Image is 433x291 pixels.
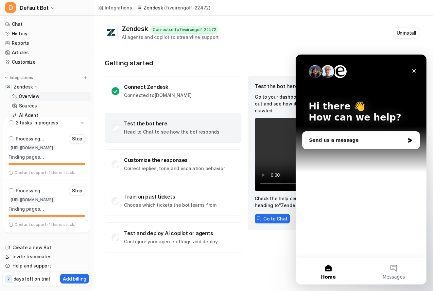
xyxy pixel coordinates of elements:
p: AI Agent [19,112,38,119]
iframe: Intercom live chat [296,55,426,284]
p: Configure your agent settings and deploy [124,238,218,245]
p: Zendesk [14,84,33,90]
a: Chat [3,20,91,29]
p: days left on trial [13,275,50,282]
a: Articles [3,48,91,57]
p: Check the help center pages it has picked up on by heading to [255,195,385,209]
img: Zendesk logo [106,29,116,37]
a: Help and support [3,261,91,270]
div: Connected to fiveirongolf-22472 [150,26,218,34]
a: Integrations [98,4,132,11]
p: Stop [72,136,82,142]
img: ChatIcon [257,216,261,221]
a: Zendesk(fiveirongolf-22472) [137,5,210,11]
p: 2 tasks in progress [16,120,58,126]
span: [URL][DOMAIN_NAME] [9,197,55,203]
p: Contact support if this is stuck. [14,170,75,175]
a: [DOMAIN_NAME] [155,92,192,98]
p: Head to Chat to see how the bot responds [124,129,219,135]
button: Go to Chat [255,214,290,223]
p: ( fiveirongolf-22472 ) [164,5,210,11]
button: Add billing [60,274,89,283]
button: Stop [69,186,85,195]
a: Create a new Bot [3,243,91,252]
span: Default Bot [20,3,49,12]
p: Processing... [16,187,44,194]
a: Reports [3,39,91,48]
p: 7 [7,276,10,282]
div: Test the bot here [255,83,385,89]
div: Connect Zendesk [124,84,192,90]
div: Test the bot here [124,120,219,127]
button: Uninstall [393,27,420,39]
span: [URL][DOMAIN_NAME] [9,145,55,151]
p: Add billing [63,275,86,282]
p: Finding pages… [9,206,85,212]
span: D [5,2,16,13]
video: Your browser does not support the video tag. [255,118,385,191]
p: Go to your dashboard Chat in the sidebar to test the bot out and see how it responds based on the... [255,93,385,114]
button: Stop [69,134,85,143]
a: Invite teammates [3,252,91,261]
p: Processing... [16,136,44,142]
div: AI agents and copilot to streamline support [122,34,219,40]
div: Train on past tickets [124,193,217,200]
p: Integrations [10,75,33,80]
img: menu_add.svg [83,75,88,80]
p: Getting started [105,59,392,67]
a: AI Agent [9,111,91,120]
p: Stop [72,187,82,194]
div: Customize the responses [124,157,225,163]
img: expand menu [4,75,9,80]
span: / [134,5,135,11]
div: Zendesk [122,25,150,33]
p: Correct replies, tone and escalation behavior [124,165,225,172]
a: “Zendesk > Sources”. [279,202,326,208]
div: Test and deploy AI copilot or agents [124,230,218,236]
p: Choose which tickets the bot learns from [124,202,217,208]
a: Customize [3,57,91,67]
p: Zendesk [144,5,163,11]
a: Overview [9,92,91,101]
div: Integrations [105,4,132,11]
button: Integrations [3,74,35,81]
p: Connected to [124,92,192,99]
p: Contact support if this is stuck. [14,222,75,227]
p: Finding pages… [9,154,85,160]
a: Sources [9,101,91,110]
img: Zendesk [7,85,10,89]
p: Overview [19,93,40,100]
a: History [3,29,91,38]
p: Sources [19,103,37,109]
